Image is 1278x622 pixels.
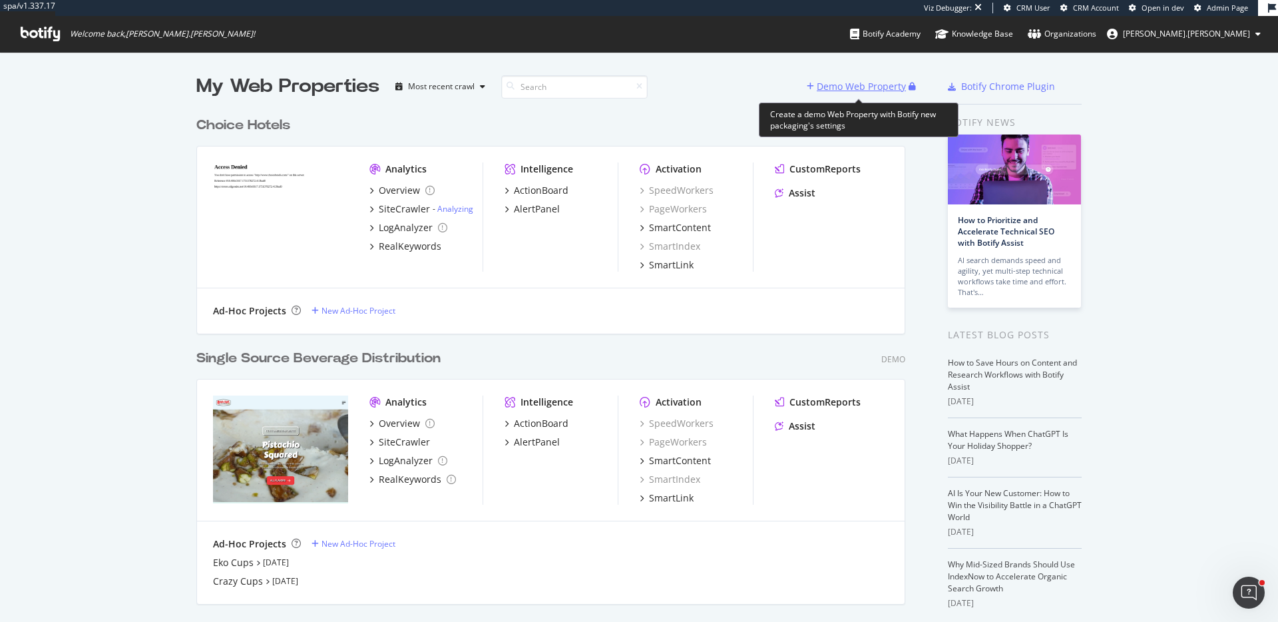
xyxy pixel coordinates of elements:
[1073,3,1119,13] span: CRM Account
[1207,3,1248,13] span: Admin Page
[379,202,430,216] div: SiteCrawler
[640,436,707,449] a: PageWorkers
[1016,3,1050,13] span: CRM User
[656,162,702,176] div: Activation
[1142,3,1184,13] span: Open in dev
[1123,28,1250,39] span: tyler.cohen
[640,221,711,234] a: SmartContent
[1129,3,1184,13] a: Open in dev
[390,76,491,97] button: Most recent crawl
[881,354,905,365] div: Demo
[521,162,573,176] div: Intelligence
[379,436,430,449] div: SiteCrawler
[640,473,700,486] a: SmartIndex
[775,162,861,176] a: CustomReports
[1233,577,1265,609] iframe: Intercom live chat
[379,240,441,253] div: RealKeywords
[1194,3,1248,13] a: Admin Page
[924,3,972,13] div: Viz Debugger:
[640,184,714,197] a: SpeedWorkers
[649,221,711,234] div: SmartContent
[379,473,441,486] div: RealKeywords
[312,305,395,316] a: New Ad-Hoc Project
[385,396,427,409] div: Analytics
[369,417,435,430] a: Overview
[948,80,1055,93] a: Botify Chrome Plugin
[213,396,348,503] img: Single Source Beverage Distribution
[505,436,560,449] a: AlertPanel
[196,349,446,368] a: Single Source Beverage Distribution
[505,417,568,430] a: ActionBoard
[369,202,473,216] a: SiteCrawler- Analyzing
[935,16,1013,52] a: Knowledge Base
[369,184,435,197] a: Overview
[379,221,433,234] div: LogAnalyzer
[321,305,395,316] div: New Ad-Hoc Project
[948,135,1081,204] img: How to Prioritize and Accelerate Technical SEO with Botify Assist
[1028,27,1096,41] div: Organizations
[321,538,395,549] div: New Ad-Hoc Project
[958,214,1054,248] a: How to Prioritize and Accelerate Technical SEO with Botify Assist
[958,255,1071,298] div: AI search demands speed and agility, yet multi-step technical workflows take time and effort. Tha...
[789,396,861,409] div: CustomReports
[379,184,420,197] div: Overview
[213,162,348,270] img: Choice Hotels
[196,116,296,135] a: Choice Hotels
[789,162,861,176] div: CustomReports
[213,575,263,588] a: Crazy Cups
[408,83,475,91] div: Most recent crawl
[759,103,958,137] div: Create a demo Web Property with Botify new packaging's settings
[640,417,714,430] a: SpeedWorkers
[369,436,430,449] a: SiteCrawler
[935,27,1013,41] div: Knowledge Base
[501,75,648,99] input: Search
[272,575,298,587] a: [DATE]
[807,81,909,92] a: Demo Web Property
[1028,16,1096,52] a: Organizations
[775,186,815,200] a: Assist
[213,304,286,318] div: Ad-Hoc Projects
[514,436,560,449] div: AlertPanel
[369,473,456,486] a: RealKeywords
[640,240,700,253] a: SmartIndex
[948,396,1082,408] div: [DATE]
[213,537,286,551] div: Ad-Hoc Projects
[379,417,420,430] div: Overview
[369,221,447,234] a: LogAnalyzer
[379,454,433,467] div: LogAnalyzer
[1060,3,1119,13] a: CRM Account
[807,76,909,97] button: Demo Web Property
[514,202,560,216] div: AlertPanel
[948,597,1082,609] div: [DATE]
[505,184,568,197] a: ActionBoard
[514,417,568,430] div: ActionBoard
[789,420,815,433] div: Assist
[640,202,707,216] a: PageWorkers
[312,538,395,549] a: New Ad-Hoc Project
[1096,23,1271,45] button: [PERSON_NAME].[PERSON_NAME]
[656,396,702,409] div: Activation
[196,116,290,135] div: Choice Hotels
[948,487,1082,523] a: AI Is Your New Customer: How to Win the Visibility Battle in a ChatGPT World
[649,258,694,272] div: SmartLink
[948,455,1082,467] div: [DATE]
[521,396,573,409] div: Intelligence
[789,186,815,200] div: Assist
[640,491,694,505] a: SmartLink
[196,73,379,100] div: My Web Properties
[505,202,560,216] a: AlertPanel
[514,184,568,197] div: ActionBoard
[948,428,1068,452] a: What Happens When ChatGPT Is Your Holiday Shopper?
[433,203,473,214] div: -
[369,454,447,467] a: LogAnalyzer
[640,258,694,272] a: SmartLink
[948,357,1077,392] a: How to Save Hours on Content and Research Workflows with Botify Assist
[948,559,1075,594] a: Why Mid-Sized Brands Should Use IndexNow to Accelerate Organic Search Growth
[948,526,1082,538] div: [DATE]
[70,29,255,39] span: Welcome back, [PERSON_NAME].[PERSON_NAME] !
